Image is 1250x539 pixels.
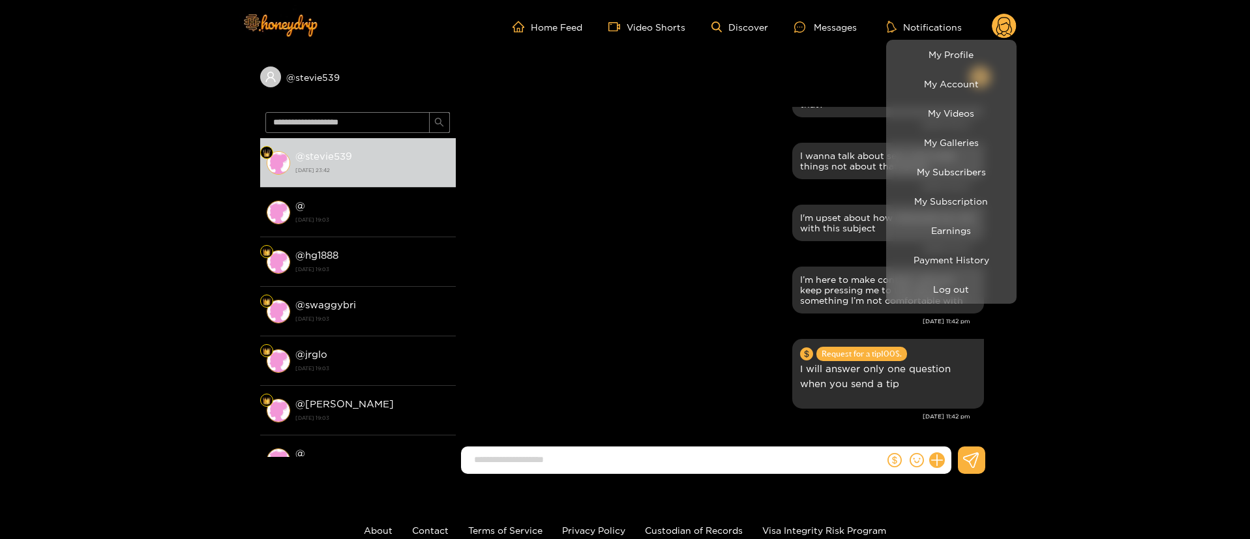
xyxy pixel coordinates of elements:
a: Payment History [889,248,1013,271]
a: My Account [889,72,1013,95]
a: My Profile [889,43,1013,66]
a: Earnings [889,219,1013,242]
a: My Subscription [889,190,1013,212]
button: Log out [889,278,1013,300]
a: My Videos [889,102,1013,124]
a: My Subscribers [889,160,1013,183]
a: My Galleries [889,131,1013,154]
